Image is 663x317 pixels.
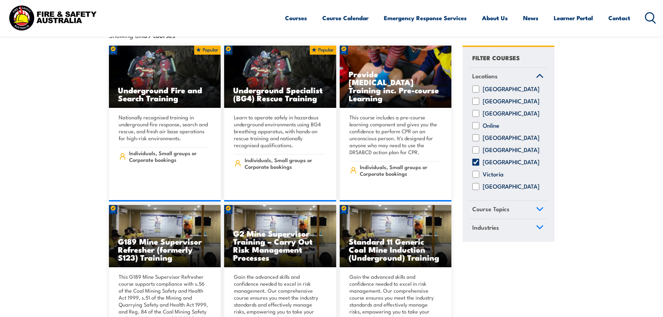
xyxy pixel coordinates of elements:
[224,205,336,268] a: G2 Mine Supervisor Training – Carry Out Risk Management Processes
[245,157,324,170] span: Individuals, Small groups or Corporate bookings
[349,237,443,261] h3: Standard 11 Generic Coal Mine Induction (Underground) Training
[483,134,539,141] label: [GEOGRAPHIC_DATA]
[109,205,221,268] a: G189 Mine Supervisor Refresher (formerly S123) Training
[109,46,221,108] img: Underground mine rescue
[523,9,538,27] a: News
[384,9,467,27] a: Emergency Response Services
[554,9,593,27] a: Learner Portal
[224,46,336,108] a: Underground Specialist (BG4) Rescue Training
[483,146,539,153] label: [GEOGRAPHIC_DATA]
[322,9,369,27] a: Course Calendar
[483,86,539,93] label: [GEOGRAPHIC_DATA]
[118,86,212,102] h3: Underground Fire and Search Training
[129,150,209,163] span: Individuals, Small groups or Corporate bookings
[469,201,547,219] a: Course Topics
[472,223,499,232] span: Industries
[340,46,452,108] a: Provide [MEDICAL_DATA] Training inc. Pre-course Learning
[340,205,452,268] a: Standard 11 Generic Coal Mine Induction (Underground) Training
[224,205,336,268] img: Standard 11 Generic Coal Mine Induction (Surface) TRAINING (1)
[119,114,209,142] p: Nationally recognised training in underground fire response, search and rescue, and fresh air bas...
[233,86,327,102] h3: Underground Specialist (BG4) Rescue Training
[340,46,452,108] img: Low Voltage Rescue and Provide CPR
[360,164,440,177] span: Individuals, Small groups or Corporate bookings
[483,110,539,117] label: [GEOGRAPHIC_DATA]
[340,205,452,268] img: Standard 11 Generic Coal Mine Induction (Surface) TRAINING (1)
[483,98,539,105] label: [GEOGRAPHIC_DATA]
[482,9,508,27] a: About Us
[472,204,510,214] span: Course Topics
[224,46,336,108] img: Underground mine rescue
[109,46,221,108] a: Underground Fire and Search Training
[472,53,520,62] h4: FILTER COURSES
[483,159,539,166] label: [GEOGRAPHIC_DATA]
[608,9,630,27] a: Contact
[285,9,307,27] a: Courses
[472,71,498,81] span: Locations
[109,31,175,39] span: Showing all
[483,122,499,129] label: Online
[483,171,504,178] label: Victoria
[349,70,443,102] h3: Provide [MEDICAL_DATA] Training inc. Pre-course Learning
[349,114,440,156] p: This course includes a pre-course learning component and gives you the confidence to perform CPR ...
[233,229,327,261] h3: G2 Mine Supervisor Training – Carry Out Risk Management Processes
[118,237,212,261] h3: G189 Mine Supervisor Refresher (formerly S123) Training
[469,68,547,86] a: Locations
[469,219,547,237] a: Industries
[234,114,324,149] p: Learn to operate safely in hazardous underground environments using BG4 breathing apparatus, with...
[483,183,539,190] label: [GEOGRAPHIC_DATA]
[109,205,221,268] img: Standard 11 Generic Coal Mine Induction (Surface) TRAINING (1)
